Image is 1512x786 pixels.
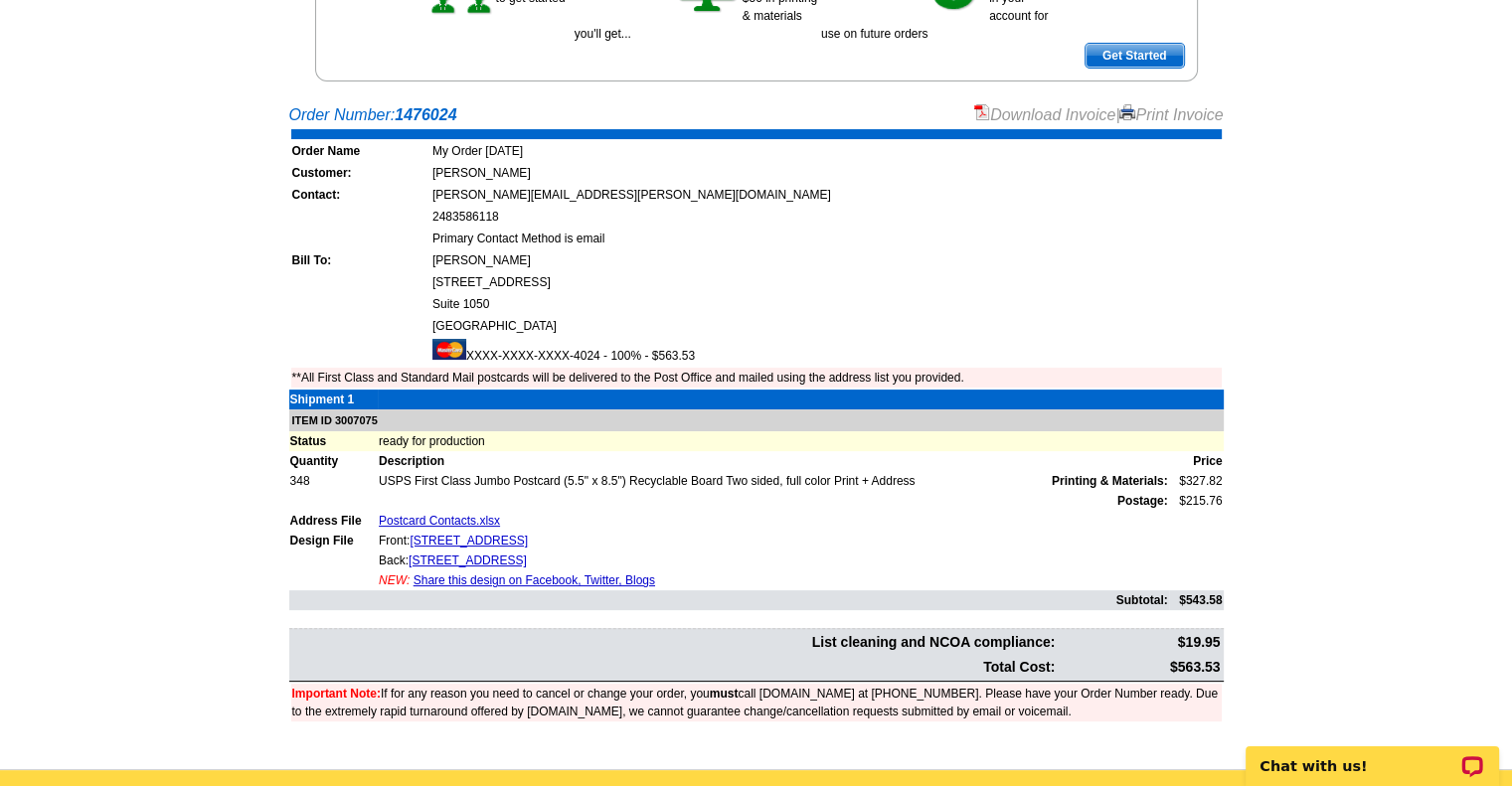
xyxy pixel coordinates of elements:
[974,106,1115,123] a: Download Invoice
[289,431,378,451] td: Status
[409,553,527,567] a: [STREET_ADDRESS]
[289,531,378,550] td: Design File
[291,656,1057,679] td: Total Cost:
[378,550,1169,570] td: Back:
[291,163,429,183] td: Customer:
[291,631,1057,654] td: List cleaning and NCOA compliance:
[1085,43,1185,69] a: Get Started
[1058,631,1221,654] td: $19.95
[379,573,410,587] span: NEW:
[710,687,739,701] b: must
[1119,104,1135,120] img: small-print-icon.gif
[431,250,1222,270] td: [PERSON_NAME]
[1058,656,1221,679] td: $563.53
[431,316,1222,336] td: [GEOGRAPHIC_DATA]
[378,451,1169,471] td: Description
[1169,491,1224,511] td: $215.76
[1169,451,1224,471] td: Price
[1233,723,1512,786] iframe: LiveChat chat widget
[1119,106,1223,123] a: Print Invoice
[289,390,378,409] td: Shipment 1
[431,207,1222,227] td: 2483586118
[289,590,1169,610] td: Subtotal:
[292,687,381,701] font: Important Note:
[414,573,655,587] a: Share this design on Facebook, Twitter, Blogs
[289,409,1224,432] td: ITEM ID 3007075
[291,250,429,270] td: Bill To:
[395,106,456,123] strong: 1476024
[431,272,1222,292] td: [STREET_ADDRESS]
[289,103,1224,127] div: Order Number:
[410,534,528,548] a: [STREET_ADDRESS]
[1052,472,1168,490] span: Printing & Materials:
[1117,494,1168,508] strong: Postage:
[431,185,1222,205] td: [PERSON_NAME][EMAIL_ADDRESS][PERSON_NAME][DOMAIN_NAME]
[431,229,1222,248] td: Primary Contact Method is email
[378,431,1224,451] td: ready for production
[431,141,1222,161] td: My Order [DATE]
[431,163,1222,183] td: [PERSON_NAME]
[974,104,990,120] img: small-pdf-icon.gif
[291,141,429,161] td: Order Name
[291,684,1222,721] td: If for any reason you need to cancel or change your order, you call [DOMAIN_NAME] at [PHONE_NUMBE...
[431,338,1222,366] td: XXXX-XXXX-XXXX-4024 - 100% - $563.53
[289,451,378,471] td: Quantity
[289,471,378,491] td: 348
[291,368,1222,388] td: **All First Class and Standard Mail postcards will be delivered to the Post Office and mailed usi...
[432,339,466,360] img: mast.gif
[289,511,378,531] td: Address File
[291,185,429,205] td: Contact:
[974,103,1224,127] div: |
[1169,471,1224,491] td: $327.82
[1086,44,1184,68] span: Get Started
[378,471,1169,491] td: USPS First Class Jumbo Postcard (5.5" x 8.5") Recyclable Board Two sided, full color Print + Address
[1169,590,1224,610] td: $543.58
[379,514,500,528] a: Postcard Contacts.xlsx
[431,294,1222,314] td: Suite 1050
[378,531,1169,550] td: Front:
